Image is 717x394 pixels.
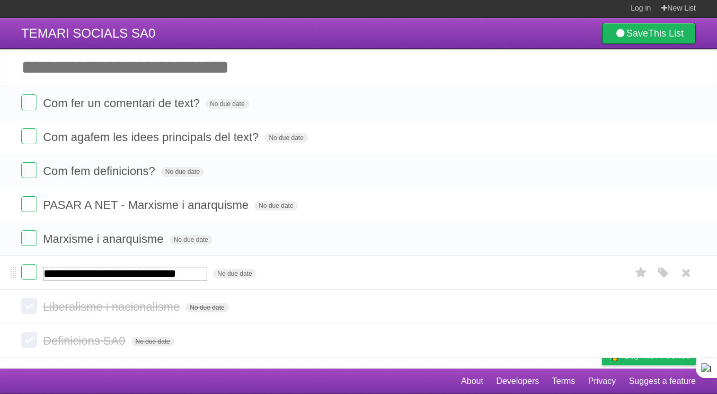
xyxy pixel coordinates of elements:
span: Marxisme i anarquisme [43,232,166,246]
label: Done [21,162,37,178]
span: Com fem definicions? [43,164,158,178]
span: TEMARI SOCIALS SA0 [21,26,155,40]
a: Suggest a feature [629,371,696,391]
label: Done [21,196,37,212]
span: PASAR A NET - Marxisme i anarquisme [43,198,251,212]
span: No due date [131,337,174,346]
a: SaveThis List [602,23,696,44]
label: Done [21,298,37,314]
span: No due date [213,269,256,278]
label: Done [21,128,37,144]
span: No due date [264,133,307,143]
label: Done [21,264,37,280]
label: Star task [631,264,651,282]
a: Terms [552,371,576,391]
a: About [461,371,483,391]
label: Done [21,94,37,110]
span: Com fer un comentari de text? [43,97,202,110]
a: Developers [496,371,539,391]
span: Definicions SA0 [43,334,128,347]
span: No due date [185,303,228,312]
span: Buy me a coffee [624,346,691,365]
label: Done [21,230,37,246]
span: Com agafem les idees principals del text? [43,130,261,144]
span: Liberalisme i nacionalisme [43,300,182,313]
label: Done [21,332,37,348]
span: No due date [206,99,249,109]
span: No due date [254,201,297,211]
b: This List [648,28,684,39]
span: No due date [170,235,213,244]
a: Privacy [588,371,616,391]
span: No due date [161,167,204,177]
